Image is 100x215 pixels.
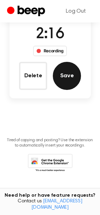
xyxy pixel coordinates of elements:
a: Log Out [59,3,93,20]
a: [EMAIL_ADDRESS][DOMAIN_NAME] [31,199,82,210]
button: Save Audio Record [53,62,81,90]
span: Contact us [4,198,96,211]
p: Tired of copying and pasting? Use the extension to automatically insert your recordings. [6,138,94,148]
div: Recording [33,46,67,56]
button: Delete Audio Record [19,62,47,90]
span: 2:16 [36,27,64,42]
a: Beep [7,5,47,18]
